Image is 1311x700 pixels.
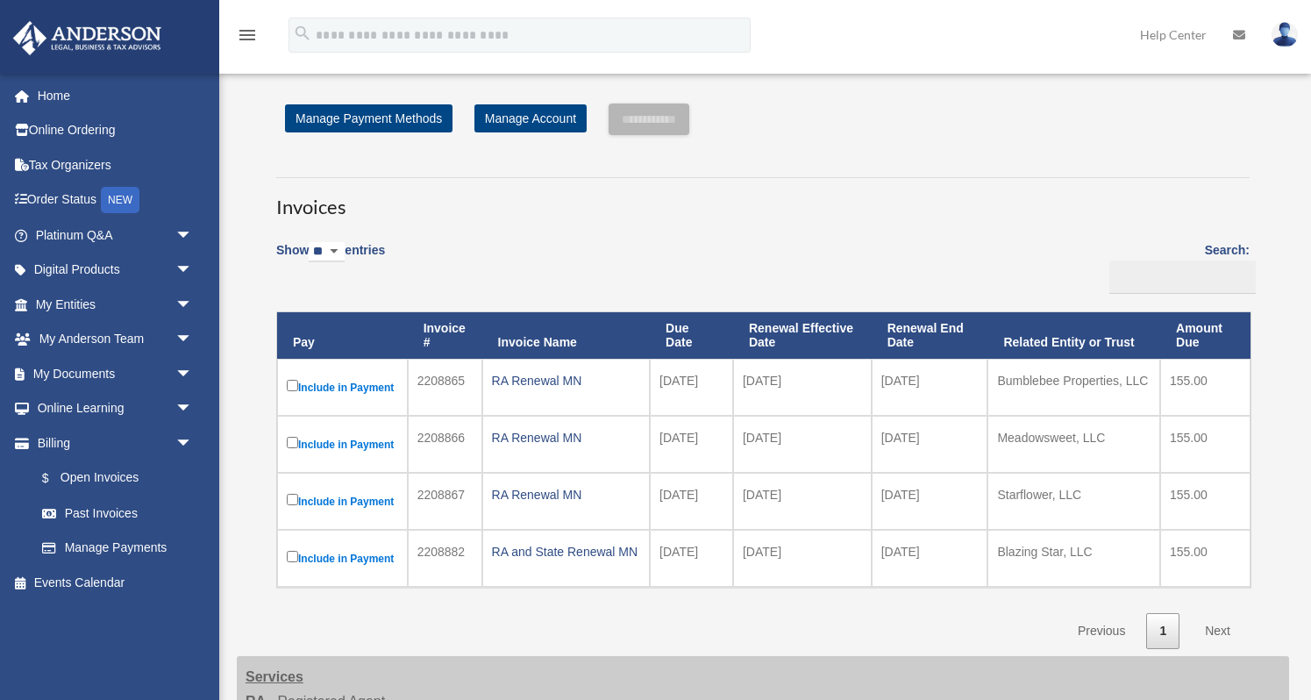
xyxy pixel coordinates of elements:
[650,359,733,416] td: [DATE]
[733,416,872,473] td: [DATE]
[237,31,258,46] a: menu
[175,287,210,323] span: arrow_drop_down
[1160,473,1250,530] td: 155.00
[492,482,640,507] div: RA Renewal MN
[285,104,452,132] a: Manage Payment Methods
[175,253,210,289] span: arrow_drop_down
[287,494,298,505] input: Include in Payment
[733,530,872,587] td: [DATE]
[237,25,258,46] i: menu
[987,359,1160,416] td: Bumblebee Properties, LLC
[8,21,167,55] img: Anderson Advisors Platinum Portal
[650,473,733,530] td: [DATE]
[52,468,61,489] span: $
[872,312,988,360] th: Renewal End Date: activate to sort column ascending
[175,425,210,461] span: arrow_drop_down
[12,565,219,600] a: Events Calendar
[987,416,1160,473] td: Meadowsweet, LLC
[1272,22,1298,47] img: User Pic
[12,218,219,253] a: Platinum Q&Aarrow_drop_down
[1103,239,1250,294] label: Search:
[1146,613,1179,649] a: 1
[287,490,398,512] label: Include in Payment
[987,473,1160,530] td: Starflower, LLC
[650,530,733,587] td: [DATE]
[287,437,298,448] input: Include in Payment
[287,433,398,455] label: Include in Payment
[175,218,210,254] span: arrow_drop_down
[12,356,219,391] a: My Documentsarrow_drop_down
[175,391,210,427] span: arrow_drop_down
[733,359,872,416] td: [DATE]
[987,312,1160,360] th: Related Entity or Trust: activate to sort column ascending
[287,551,298,562] input: Include in Payment
[277,312,408,360] th: Pay: activate to sort column descending
[293,24,312,43] i: search
[1065,613,1138,649] a: Previous
[12,287,219,322] a: My Entitiesarrow_drop_down
[1160,312,1250,360] th: Amount Due: activate to sort column ascending
[276,177,1250,221] h3: Invoices
[492,368,640,393] div: RA Renewal MN
[287,376,398,398] label: Include in Payment
[408,416,482,473] td: 2208866
[474,104,587,132] a: Manage Account
[733,473,872,530] td: [DATE]
[482,312,650,360] th: Invoice Name: activate to sort column ascending
[246,669,303,684] strong: Services
[1160,530,1250,587] td: 155.00
[492,425,640,450] div: RA Renewal MN
[733,312,872,360] th: Renewal Effective Date: activate to sort column ascending
[12,147,219,182] a: Tax Organizers
[872,473,988,530] td: [DATE]
[872,530,988,587] td: [DATE]
[1192,613,1243,649] a: Next
[287,547,398,569] label: Include in Payment
[1160,416,1250,473] td: 155.00
[408,312,482,360] th: Invoice #: activate to sort column ascending
[25,496,210,531] a: Past Invoices
[287,380,298,391] input: Include in Payment
[408,359,482,416] td: 2208865
[12,391,219,426] a: Online Learningarrow_drop_down
[1160,359,1250,416] td: 155.00
[175,322,210,358] span: arrow_drop_down
[492,539,640,564] div: RA and State Renewal MN
[175,356,210,392] span: arrow_drop_down
[1109,261,1256,294] input: Search:
[408,473,482,530] td: 2208867
[872,359,988,416] td: [DATE]
[650,416,733,473] td: [DATE]
[872,416,988,473] td: [DATE]
[12,322,219,357] a: My Anderson Teamarrow_drop_down
[25,461,202,496] a: $Open Invoices
[309,242,345,262] select: Showentries
[12,113,219,148] a: Online Ordering
[12,78,219,113] a: Home
[987,530,1160,587] td: Blazing Star, LLC
[12,425,210,461] a: Billingarrow_drop_down
[650,312,733,360] th: Due Date: activate to sort column ascending
[408,530,482,587] td: 2208882
[12,182,219,218] a: Order StatusNEW
[101,187,139,213] div: NEW
[276,239,385,280] label: Show entries
[12,253,219,288] a: Digital Productsarrow_drop_down
[25,531,210,566] a: Manage Payments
